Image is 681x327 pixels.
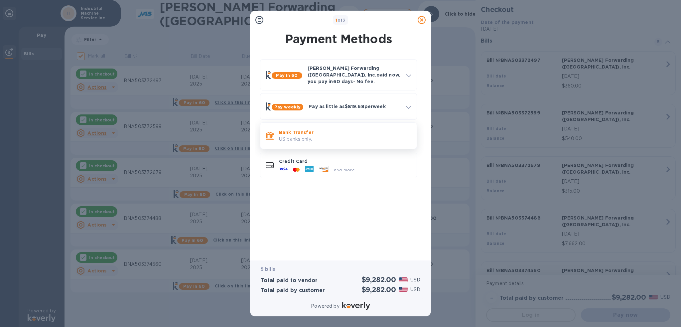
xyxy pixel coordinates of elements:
[399,287,408,292] img: USD
[279,158,411,165] p: Credit Card
[399,277,408,282] img: USD
[276,73,298,78] b: Pay in 60
[362,275,396,284] h2: $9,282.00
[311,303,339,310] p: Powered by
[261,277,318,284] h3: Total paid to vendor
[279,129,411,136] p: Bank Transfer
[362,285,396,294] h2: $9,282.00
[342,302,370,310] img: Logo
[336,18,337,23] span: 1
[261,287,325,294] h3: Total paid by customer
[279,136,411,143] p: US banks only.
[261,266,275,272] b: 5 bills
[336,18,345,23] b: of 3
[259,32,418,46] h1: Payment Methods
[410,276,420,283] p: USD
[334,167,358,172] span: and more...
[309,103,401,110] p: Pay as little as $819.68 per week
[274,104,301,109] b: Pay weekly
[410,286,420,293] p: USD
[308,65,401,85] p: [PERSON_NAME] Forwarding ([GEOGRAPHIC_DATA]), Inc. paid now, you pay in 60 days - No fee.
